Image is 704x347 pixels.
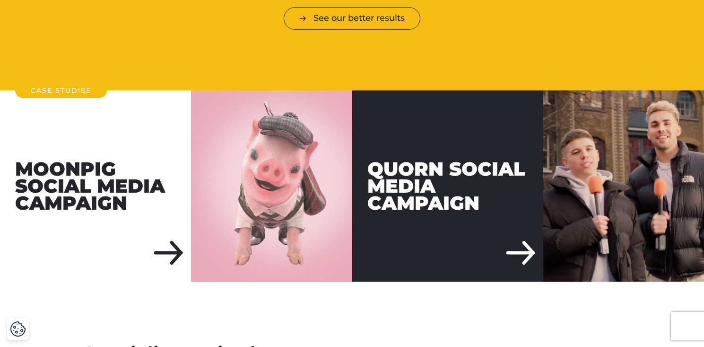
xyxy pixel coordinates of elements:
[15,83,107,98] h2: Case Studies
[284,7,420,29] a: See our better results
[191,90,352,282] img: Moonpig Social Media Campaign
[10,321,26,337] button: Cookie Settings
[352,90,543,282] div: Quorn Social Media Campaign
[10,321,26,337] img: Revisit consent button
[543,90,704,282] img: Quorn Social Media Campaign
